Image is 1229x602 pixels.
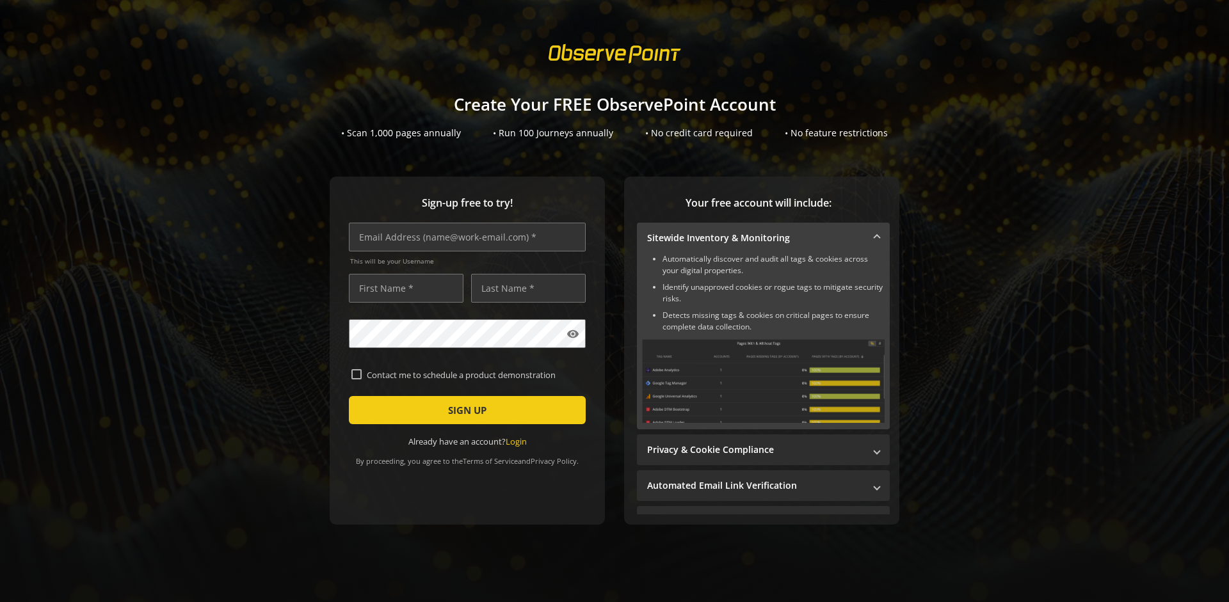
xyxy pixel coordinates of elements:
mat-expansion-panel-header: Automated Email Link Verification [637,470,890,501]
div: Sitewide Inventory & Monitoring [637,253,890,429]
a: Terms of Service [463,456,518,466]
li: Automatically discover and audit all tags & cookies across your digital properties. [663,253,885,276]
div: By proceeding, you agree to the and . [349,448,586,466]
mat-expansion-panel-header: Sitewide Inventory & Monitoring [637,223,890,253]
span: This will be your Username [350,257,586,265]
span: Your free account will include: [637,196,880,210]
label: Contact me to schedule a product demonstration [362,369,583,381]
mat-expansion-panel-header: Privacy & Cookie Compliance [637,434,890,465]
mat-panel-title: Automated Email Link Verification [647,479,864,492]
div: • Scan 1,000 pages annually [341,127,461,139]
input: Last Name * [471,274,586,303]
span: Sign-up free to try! [349,196,586,210]
a: Privacy Policy [531,456,577,466]
div: Already have an account? [349,436,586,448]
input: First Name * [349,274,463,303]
div: • No feature restrictions [785,127,888,139]
img: Sitewide Inventory & Monitoring [642,339,885,423]
mat-panel-title: Privacy & Cookie Compliance [647,443,864,456]
div: • No credit card required [645,127,753,139]
button: SIGN UP [349,396,586,424]
div: • Run 100 Journeys annually [493,127,613,139]
li: Identify unapproved cookies or rogue tags to mitigate security risks. [663,281,885,305]
mat-icon: visibility [566,328,579,340]
a: Login [506,436,527,447]
li: Detects missing tags & cookies on critical pages to ensure complete data collection. [663,310,885,333]
span: SIGN UP [448,399,486,422]
mat-expansion-panel-header: Performance Monitoring with Web Vitals [637,506,890,537]
input: Email Address (name@work-email.com) * [349,223,586,251]
mat-panel-title: Sitewide Inventory & Monitoring [647,232,864,244]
